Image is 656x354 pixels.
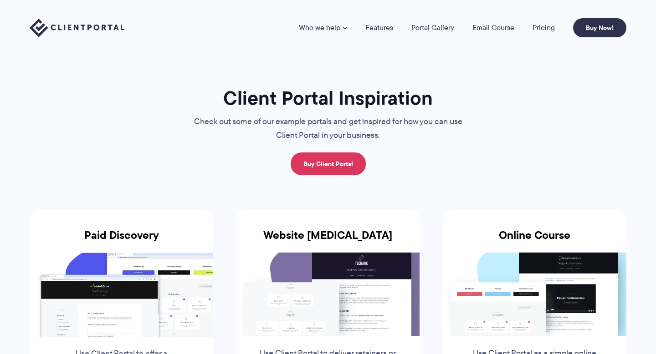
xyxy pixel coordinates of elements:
a: Buy Now! [573,18,626,37]
a: Pricing [533,24,555,31]
h1: Client Portal Inspiration [175,86,481,110]
a: Buy Client Portal [291,152,366,175]
h3: Website [MEDICAL_DATA] [236,229,420,253]
p: Check out some of our example portals and get inspired for how you can use Client Portal in your ... [175,115,481,142]
h3: Paid Discovery [30,229,213,253]
a: Features [365,24,393,31]
h3: Online Course [443,229,626,253]
a: Email Course [472,24,514,31]
a: Who we help [299,24,347,31]
a: Portal Gallery [411,24,454,31]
